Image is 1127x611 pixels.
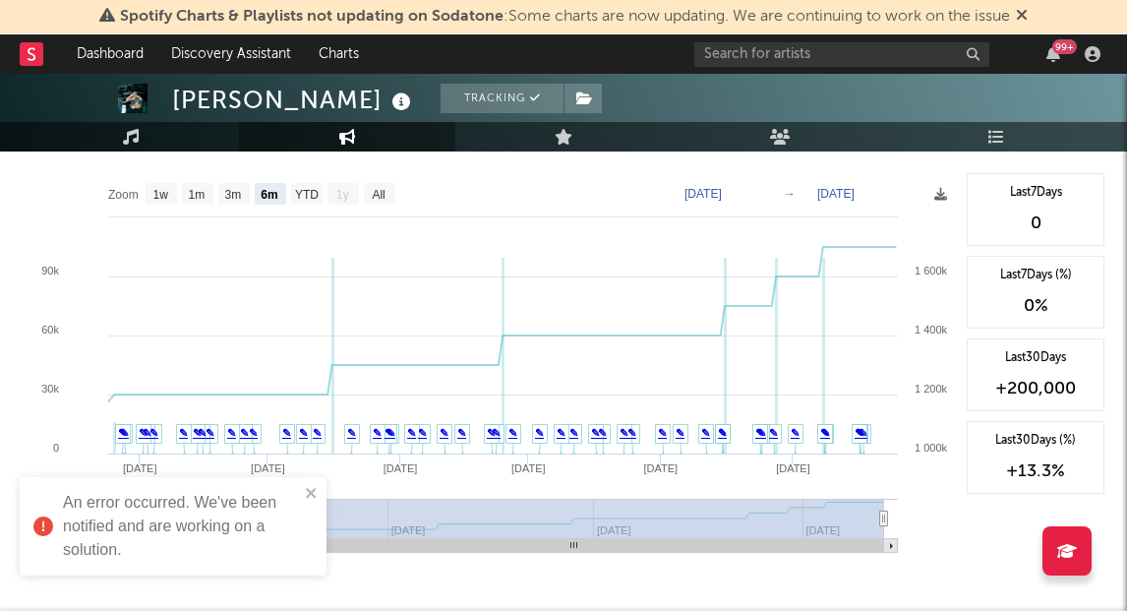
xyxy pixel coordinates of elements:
[755,427,764,439] a: ✎
[384,462,418,474] text: [DATE]
[120,9,504,25] span: Spotify Charts & Playlists not updating on Sodatone
[915,383,948,395] text: 1 200k
[978,459,1094,483] div: +13.3 %
[569,427,578,439] a: ✎
[598,427,607,439] a: ✎
[978,267,1094,284] div: Last 7 Days (%)
[189,188,206,202] text: 1m
[41,265,59,276] text: 90k
[769,427,778,439] a: ✎
[347,427,356,439] a: ✎
[676,427,684,439] a: ✎
[440,427,448,439] a: ✎
[336,188,349,202] text: 1y
[535,427,544,439] a: ✎
[784,187,796,201] text: →
[557,427,565,439] a: ✎
[153,188,169,202] text: 1w
[684,187,722,201] text: [DATE]
[108,188,139,202] text: Zoom
[63,34,157,74] a: Dashboard
[627,427,636,439] a: ✎
[718,427,727,439] a: ✎
[492,427,501,439] a: ✎
[441,84,563,113] button: Tracking
[915,265,948,276] text: 1 600k
[855,427,863,439] a: ✎
[305,34,373,74] a: Charts
[511,462,546,474] text: [DATE]
[978,377,1094,400] div: +200,000
[978,432,1094,450] div: Last 30 Days (%)
[487,427,496,439] a: ✎
[776,462,810,474] text: [DATE]
[1046,46,1060,62] button: 99+
[157,34,305,74] a: Discovery Assistant
[1052,39,1077,54] div: 99 +
[978,294,1094,318] div: 0 %
[172,84,416,116] div: [PERSON_NAME]
[701,427,710,439] a: ✎
[817,187,855,201] text: [DATE]
[658,427,667,439] a: ✎
[418,427,427,439] a: ✎
[978,212,1094,235] div: 0
[978,184,1094,202] div: Last 7 Days
[63,491,299,562] div: An error occurred. We've been notified and are working on a solution.
[457,427,466,439] a: ✎
[305,485,319,504] button: close
[915,324,948,336] text: 1 400k
[791,427,800,439] a: ✎
[694,42,989,67] input: Search for artists
[915,442,948,454] text: 1 000k
[261,188,277,202] text: 6m
[820,427,829,439] a: ✎
[372,188,385,202] text: All
[591,427,600,439] a: ✎
[978,349,1094,367] div: Last 30 Days
[620,427,628,439] a: ✎
[385,427,393,439] a: ✎
[373,427,382,439] a: ✎
[295,188,319,202] text: YTD
[644,462,679,474] text: [DATE]
[120,9,1010,25] span: : Some charts are now updating. We are continuing to work on the issue
[407,427,416,439] a: ✎
[225,188,242,202] text: 3m
[41,324,59,336] text: 60k
[1016,9,1028,25] span: Dismiss
[508,427,517,439] a: ✎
